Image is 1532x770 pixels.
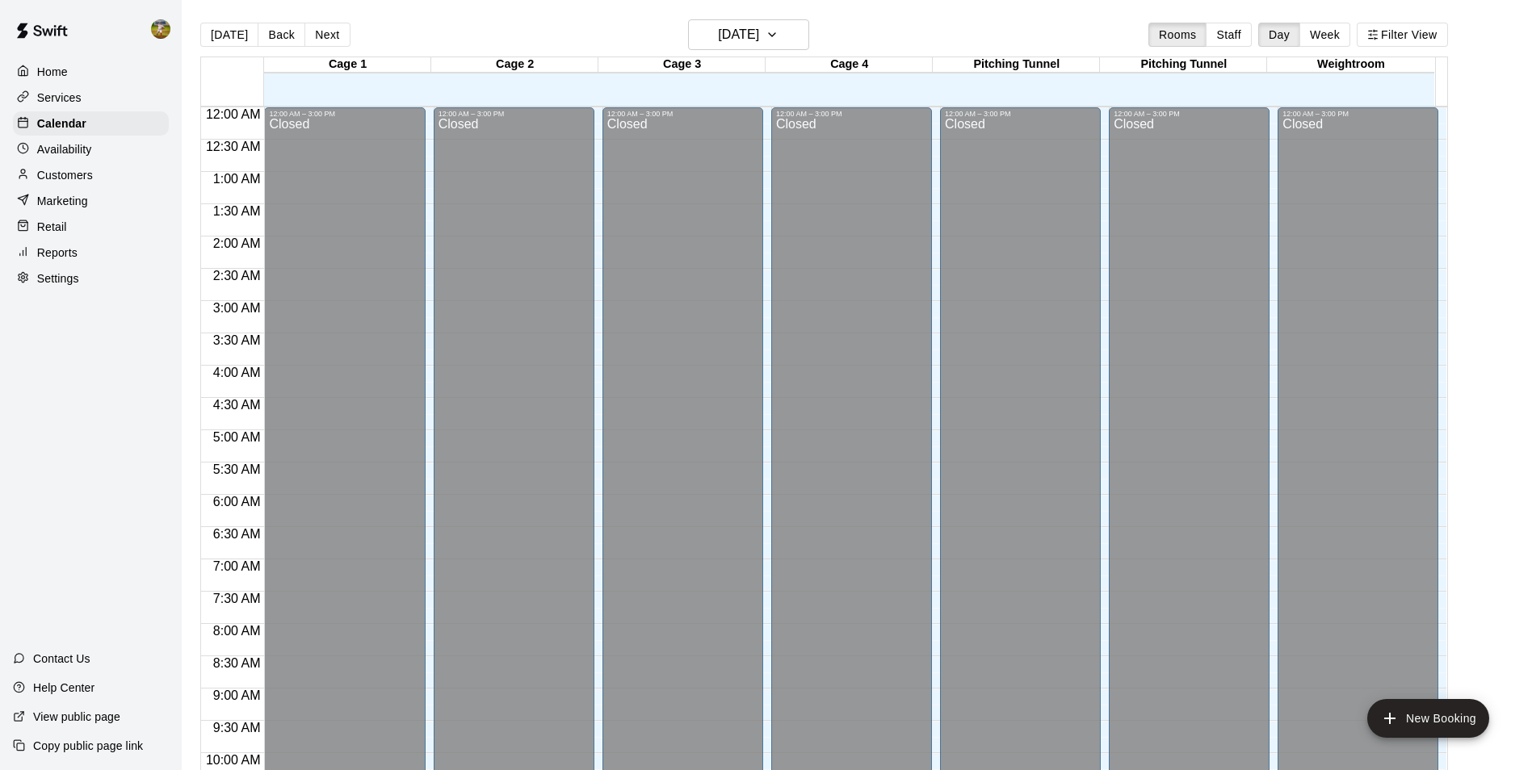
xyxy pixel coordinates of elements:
span: 2:00 AM [209,236,265,250]
button: Back [258,23,305,47]
a: Settings [13,266,169,291]
span: 5:00 AM [209,430,265,444]
div: Pitching Tunnel [933,57,1100,73]
a: Marketing [13,189,169,213]
span: 4:00 AM [209,366,265,379]
span: 4:30 AM [209,398,265,412]
div: Cage 2 [431,57,598,73]
a: Services [13,86,169,110]
button: Staff [1206,23,1252,47]
p: Home [37,64,68,80]
button: Rooms [1148,23,1207,47]
button: Next [304,23,350,47]
a: Retail [13,215,169,239]
button: add [1367,699,1489,738]
span: 6:00 AM [209,495,265,508]
div: Cage 4 [766,57,933,73]
span: 6:30 AM [209,527,265,541]
button: Week [1299,23,1350,47]
p: Reports [37,245,78,261]
div: 12:00 AM – 3:00 PM [607,110,758,118]
p: Marketing [37,193,88,209]
span: 2:30 AM [209,269,265,282]
div: 12:00 AM – 3:00 PM [945,110,1096,118]
button: Day [1258,23,1300,47]
button: [DATE] [200,23,258,47]
div: Weightroom [1267,57,1434,73]
h6: [DATE] [718,23,759,46]
span: 8:00 AM [209,624,265,638]
span: 3:00 AM [209,301,265,315]
span: 7:00 AM [209,559,265,573]
span: 12:30 AM [202,140,265,153]
div: 12:00 AM – 3:00 PM [1114,110,1265,118]
p: Help Center [33,680,94,696]
span: 3:30 AM [209,333,265,347]
div: Cage 3 [598,57,766,73]
p: Settings [37,270,79,287]
a: Reports [13,241,169,265]
span: 1:00 AM [209,172,265,186]
p: Retail [37,219,67,235]
span: 10:00 AM [202,753,265,767]
a: Customers [13,163,169,187]
img: Jhonny Montoya [151,19,170,39]
p: View public page [33,709,120,725]
p: Calendar [37,115,86,132]
a: Availability [13,137,169,161]
div: Pitching Tunnel [1100,57,1267,73]
button: [DATE] [688,19,809,50]
span: 12:00 AM [202,107,265,121]
div: Jhonny Montoya [148,13,182,45]
span: 8:30 AM [209,656,265,670]
a: Home [13,60,169,84]
a: Calendar [13,111,169,136]
p: Customers [37,167,93,183]
div: 12:00 AM – 3:00 PM [439,110,590,118]
p: Availability [37,141,92,157]
button: Filter View [1357,23,1447,47]
p: Copy public page link [33,738,143,754]
div: 12:00 AM – 3:00 PM [269,110,420,118]
span: 5:30 AM [209,462,265,476]
p: Services [37,90,82,106]
p: Contact Us [33,651,90,667]
div: Cage 1 [264,57,431,73]
span: 1:30 AM [209,204,265,218]
div: 12:00 AM – 3:00 PM [776,110,927,118]
div: 12:00 AM – 3:00 PM [1282,110,1433,118]
span: 9:00 AM [209,688,265,702]
span: 7:30 AM [209,592,265,605]
span: 9:30 AM [209,721,265,734]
